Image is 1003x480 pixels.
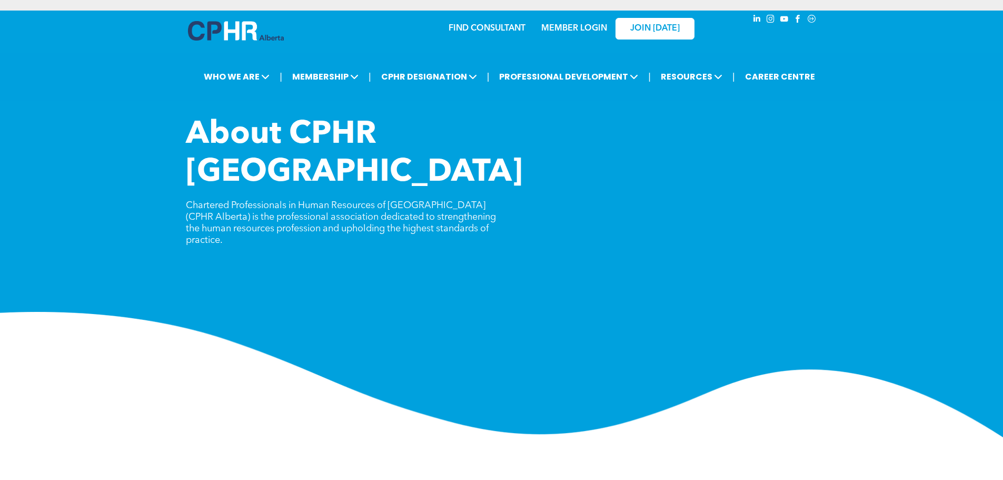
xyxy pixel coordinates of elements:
[201,67,273,86] span: WHO WE ARE
[732,66,735,87] li: |
[648,66,651,87] li: |
[186,119,523,189] span: About CPHR [GEOGRAPHIC_DATA]
[487,66,490,87] li: |
[280,66,282,87] li: |
[378,67,480,86] span: CPHR DESIGNATION
[792,13,804,27] a: facebook
[742,67,818,86] a: CAREER CENTRE
[630,24,680,34] span: JOIN [DATE]
[751,13,763,27] a: linkedin
[496,67,641,86] span: PROFESSIONAL DEVELOPMENT
[615,18,694,40] a: JOIN [DATE]
[806,13,818,27] a: Social network
[658,67,726,86] span: RESOURCES
[188,21,284,41] img: A blue and white logo for cp alberta
[449,24,525,33] a: FIND CONSULTANT
[289,67,362,86] span: MEMBERSHIP
[186,201,496,245] span: Chartered Professionals in Human Resources of [GEOGRAPHIC_DATA] (CPHR Alberta) is the professiona...
[779,13,790,27] a: youtube
[541,24,607,33] a: MEMBER LOGIN
[369,66,371,87] li: |
[765,13,777,27] a: instagram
